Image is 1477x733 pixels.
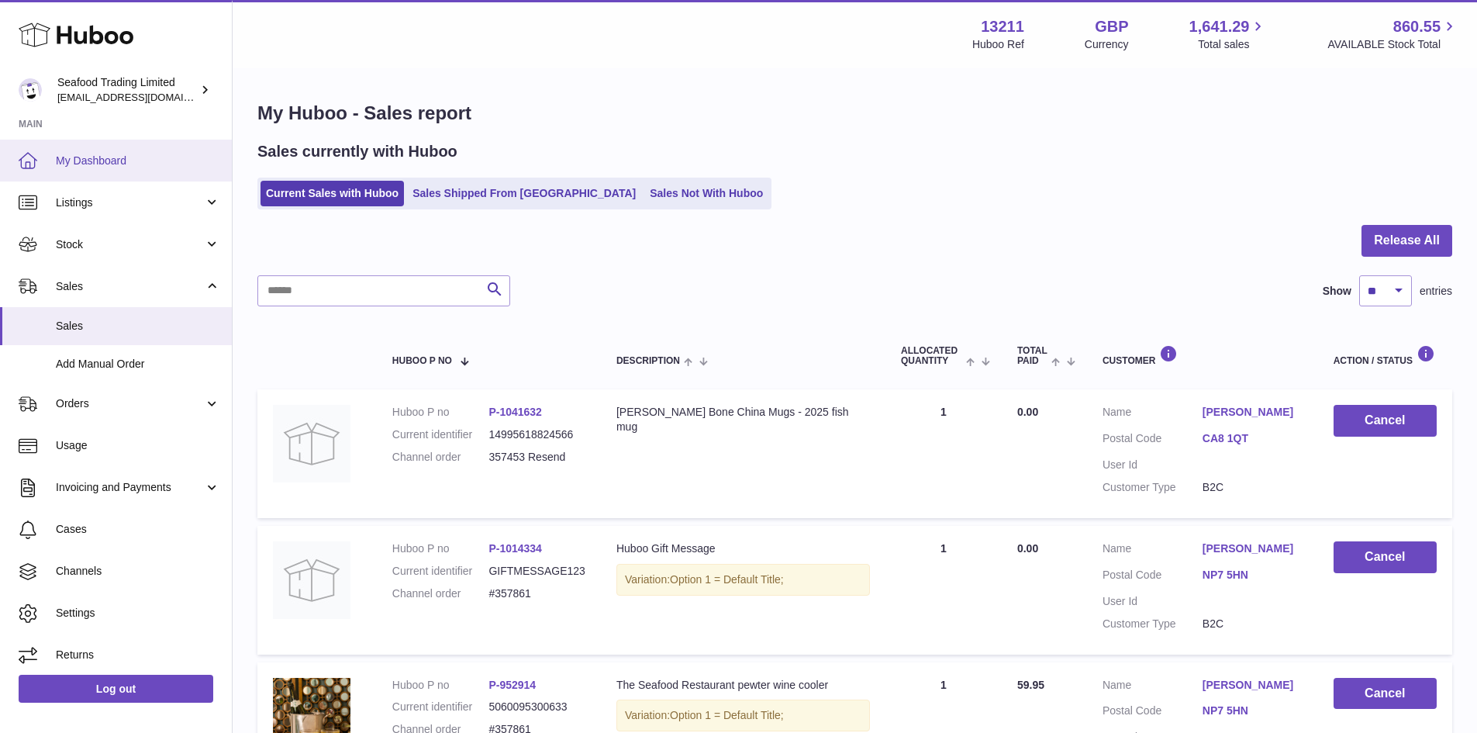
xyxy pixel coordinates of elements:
[885,526,1002,655] td: 1
[392,586,489,601] dt: Channel order
[1103,541,1203,560] dt: Name
[616,356,680,366] span: Description
[488,406,542,418] a: P-1041632
[1203,568,1303,583] a: NP7 5HN
[981,16,1024,37] strong: 13211
[392,405,489,420] dt: Huboo P no
[616,405,870,434] div: [PERSON_NAME] Bone China Mugs - 2025 fish mug
[1189,16,1250,37] span: 1,641.29
[1393,16,1441,37] span: 860.55
[670,709,784,721] span: Option 1 = Default Title;
[273,541,350,619] img: no-photo.jpg
[1017,542,1038,555] span: 0.00
[56,195,204,210] span: Listings
[1327,16,1458,52] a: 860.55 AVAILABLE Stock Total
[972,37,1024,52] div: Huboo Ref
[1198,37,1267,52] span: Total sales
[1103,480,1203,495] dt: Customer Type
[19,675,213,703] a: Log out
[1323,284,1351,299] label: Show
[488,679,536,691] a: P-952914
[257,101,1452,126] h1: My Huboo - Sales report
[1203,678,1303,693] a: [PERSON_NAME]
[1203,617,1303,631] dd: B2C
[1203,431,1303,446] a: CA8 1QT
[1203,704,1303,718] a: NP7 5HN
[56,480,204,495] span: Invoicing and Payments
[616,541,870,556] div: Huboo Gift Message
[56,564,220,579] span: Channels
[257,141,457,162] h2: Sales currently with Huboo
[670,573,784,586] span: Option 1 = Default Title;
[1334,678,1437,710] button: Cancel
[616,700,870,731] div: Variation:
[56,237,204,252] span: Stock
[392,427,489,442] dt: Current identifier
[392,450,489,465] dt: Channel order
[1334,405,1437,437] button: Cancel
[56,154,220,168] span: My Dashboard
[392,356,452,366] span: Huboo P no
[1327,37,1458,52] span: AVAILABLE Stock Total
[488,542,542,555] a: P-1014334
[1017,406,1038,418] span: 0.00
[616,678,870,693] div: The Seafood Restaurant pewter wine cooler
[1334,345,1437,366] div: Action / Status
[1334,541,1437,573] button: Cancel
[1103,678,1203,697] dt: Name
[1095,16,1128,37] strong: GBP
[1361,225,1452,257] button: Release All
[56,279,204,294] span: Sales
[1103,568,1203,586] dt: Postal Code
[1103,617,1203,631] dt: Customer Type
[407,181,641,206] a: Sales Shipped From [GEOGRAPHIC_DATA]
[901,346,962,366] span: ALLOCATED Quantity
[1017,679,1044,691] span: 59.95
[1420,284,1452,299] span: entries
[56,438,220,453] span: Usage
[1103,431,1203,450] dt: Postal Code
[1103,405,1203,424] dt: Name
[1203,405,1303,420] a: [PERSON_NAME]
[488,427,585,442] dd: 14995618824566
[56,648,220,662] span: Returns
[1103,594,1203,609] dt: User Id
[1103,704,1203,722] dt: Postal Code
[392,678,489,693] dt: Huboo P no
[19,78,42,102] img: online@rickstein.com
[488,564,585,579] dd: GIFTMESSAGE123
[56,357,220,372] span: Add Manual Order
[1103,458,1203,472] dt: User Id
[56,522,220,537] span: Cases
[57,91,228,103] span: [EMAIL_ADDRESS][DOMAIN_NAME]
[1189,16,1268,52] a: 1,641.29 Total sales
[57,75,197,105] div: Seafood Trading Limited
[392,700,489,714] dt: Current identifier
[261,181,404,206] a: Current Sales with Huboo
[56,319,220,334] span: Sales
[488,450,585,465] dd: 357453 Resend
[392,541,489,556] dt: Huboo P no
[1017,346,1047,366] span: Total paid
[1085,37,1129,52] div: Currency
[885,389,1002,518] td: 1
[56,606,220,621] span: Settings
[1203,480,1303,495] dd: B2C
[1203,541,1303,556] a: [PERSON_NAME]
[644,181,768,206] a: Sales Not With Huboo
[488,700,585,714] dd: 5060095300633
[392,564,489,579] dt: Current identifier
[616,564,870,596] div: Variation:
[56,396,204,411] span: Orders
[488,586,585,601] dd: #357861
[1103,345,1303,366] div: Customer
[273,405,350,482] img: no-photo.jpg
